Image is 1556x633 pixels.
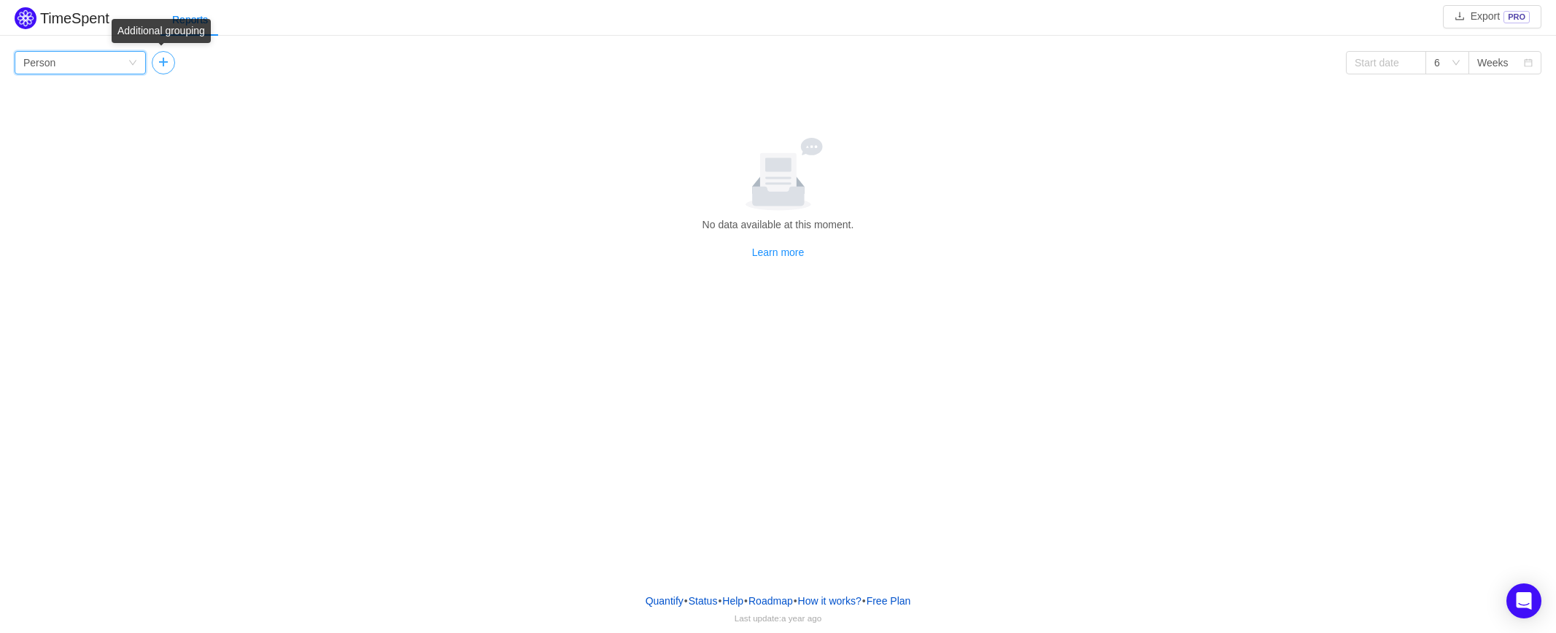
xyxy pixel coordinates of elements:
a: Learn more [752,246,805,258]
a: Roadmap [748,590,794,612]
span: • [862,595,866,607]
span: • [794,595,797,607]
span: Last update: [735,613,821,623]
span: a year ago [781,613,821,623]
h2: TimeSpent [40,10,109,26]
button: How it works? [797,590,862,612]
button: icon: downloadExportPRO [1443,5,1541,28]
div: Reports [160,4,220,36]
div: Person [23,52,55,74]
a: Quantify [645,590,684,612]
div: Additional grouping [112,19,211,43]
span: • [718,595,721,607]
i: icon: down [128,58,137,69]
a: Status [688,590,719,612]
span: • [684,595,688,607]
span: No data available at this moment. [702,219,854,230]
img: Quantify logo [15,7,36,29]
i: icon: down [1452,58,1460,69]
button: Free Plan [866,590,912,612]
input: Start date [1346,51,1426,74]
a: Help [721,590,744,612]
span: • [744,595,748,607]
button: icon: plus [152,51,175,74]
div: Weeks [1477,52,1509,74]
i: icon: calendar [1524,58,1533,69]
div: 6 [1434,52,1440,74]
div: Open Intercom Messenger [1506,583,1541,618]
